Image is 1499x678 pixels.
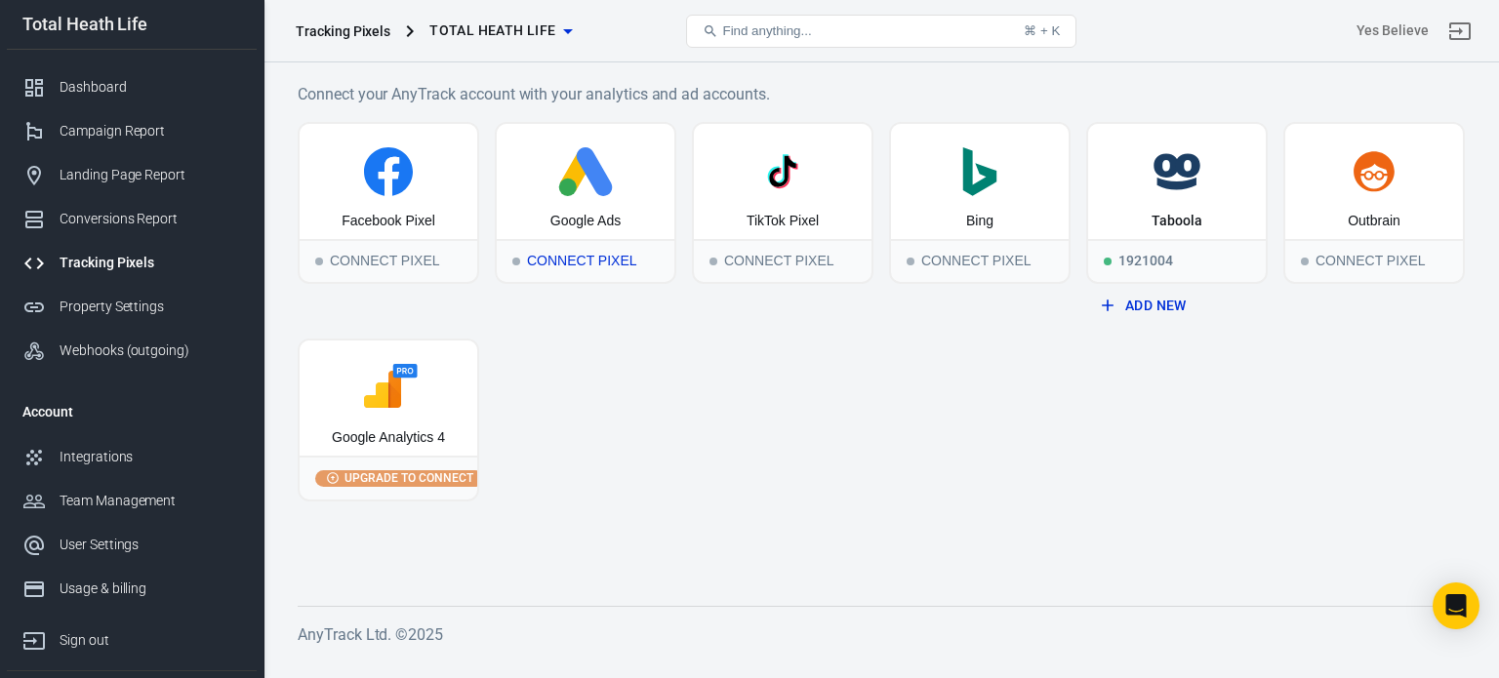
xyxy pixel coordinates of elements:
div: Connect Pixel [891,239,1069,282]
div: Connect Pixel [694,239,871,282]
div: Taboola [1152,212,1202,231]
a: Sign out [7,611,257,662]
div: Team Management [60,491,241,511]
div: Total Heath Life [7,16,257,33]
span: Upgrade to connect [341,469,477,487]
h6: AnyTrack Ltd. © 2025 [298,622,1465,647]
div: Property Settings [60,297,241,317]
button: Google Analytics 4Upgrade to connect [298,339,479,500]
div: Outbrain [1348,212,1400,231]
div: User Settings [60,535,241,555]
div: Connect Pixel [300,239,477,282]
div: Campaign Report [60,121,241,141]
span: Total Heath Life [429,19,555,43]
a: Integrations [7,435,257,479]
a: Team Management [7,479,257,523]
div: 1921004 [1088,239,1266,282]
div: ⌘ + K [1024,23,1060,38]
div: Connect Pixel [497,239,674,282]
button: TikTok PixelConnect PixelConnect Pixel [692,122,873,284]
div: Account id: NVAEYFid [1357,20,1429,41]
span: Running [1104,258,1112,265]
div: Open Intercom Messenger [1433,582,1479,629]
div: Google Ads [550,212,621,231]
span: Connect Pixel [512,258,520,265]
button: Total Heath Life [422,13,579,49]
div: Sign out [60,630,241,651]
button: BingConnect PixelConnect Pixel [889,122,1071,284]
button: Add New [1094,288,1260,324]
a: Dashboard [7,65,257,109]
a: Landing Page Report [7,153,257,197]
span: Connect Pixel [315,258,323,265]
div: Tracking Pixels [60,253,241,273]
a: User Settings [7,523,257,567]
a: Conversions Report [7,197,257,241]
div: Webhooks (outgoing) [60,340,241,361]
a: Webhooks (outgoing) [7,329,257,373]
div: Landing Page Report [60,165,241,185]
a: Campaign Report [7,109,257,153]
div: Bing [966,212,993,231]
a: Property Settings [7,285,257,329]
div: Usage & billing [60,578,241,599]
a: TaboolaRunning1921004 [1086,122,1268,284]
a: Tracking Pixels [7,241,257,285]
div: Conversions Report [60,209,241,229]
a: Usage & billing [7,567,257,611]
span: Connect Pixel [1301,258,1309,265]
button: Google AdsConnect PixelConnect Pixel [495,122,676,284]
span: Connect Pixel [709,258,717,265]
div: Connect Pixel [1285,239,1463,282]
div: Google Analytics 4 [332,428,445,448]
span: Connect Pixel [907,258,914,265]
button: OutbrainConnect PixelConnect Pixel [1283,122,1465,284]
div: Dashboard [60,77,241,98]
button: Facebook PixelConnect PixelConnect Pixel [298,122,479,284]
div: Integrations [60,447,241,467]
div: Tracking Pixels [296,21,390,41]
button: Find anything...⌘ + K [686,15,1076,48]
div: Facebook Pixel [342,212,435,231]
span: Find anything... [722,23,811,38]
div: TikTok Pixel [747,212,819,231]
h6: Connect your AnyTrack account with your analytics and ad accounts. [298,82,1465,106]
li: Account [7,388,257,435]
a: Sign out [1437,8,1483,55]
